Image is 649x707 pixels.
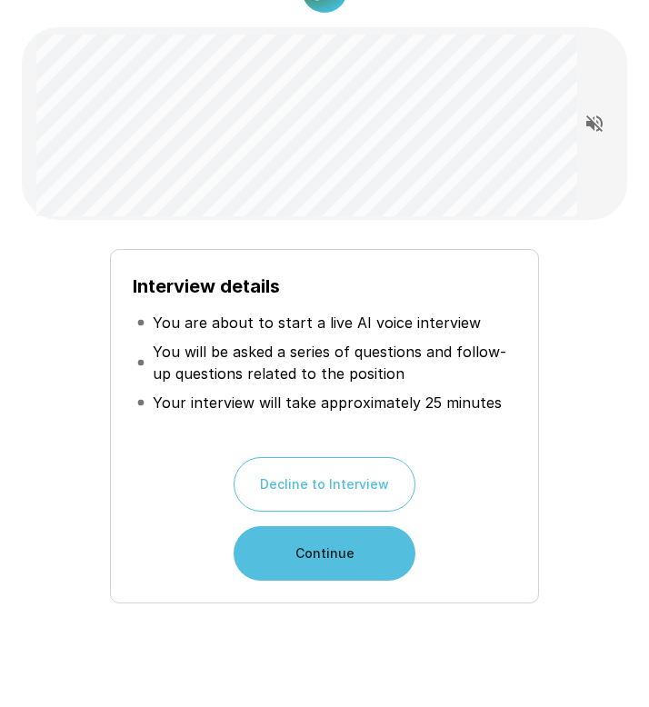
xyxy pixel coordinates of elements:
[153,392,502,413] p: Your interview will take approximately 25 minutes
[133,275,280,297] b: Interview details
[576,105,613,142] button: Read questions aloud
[153,341,514,384] p: You will be asked a series of questions and follow-up questions related to the position
[234,457,415,512] button: Decline to Interview
[234,526,415,581] button: Continue
[153,312,481,334] p: You are about to start a live AI voice interview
